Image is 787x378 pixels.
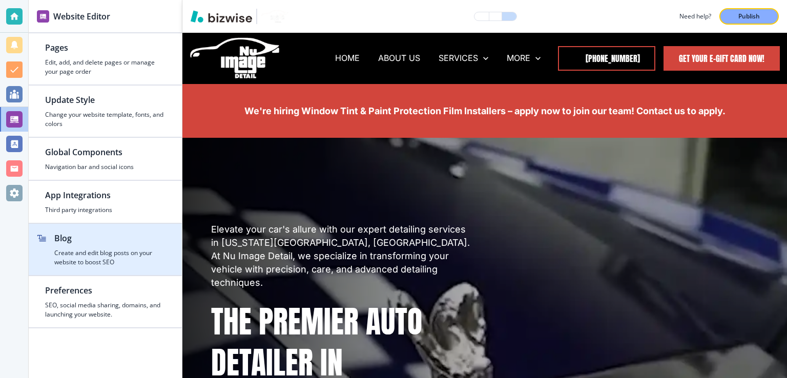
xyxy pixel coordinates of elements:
p: HOME [335,52,360,64]
p: Publish [738,12,760,21]
h2: Pages [45,41,165,54]
h4: Create and edit blog posts on your website to boost SEO [54,248,165,267]
h2: Update Style [45,94,165,106]
a: Get Your E-Gift Card Now! [664,46,780,71]
button: Publish [719,8,779,25]
p: We're hiring Window Tint & Paint Protection Film Installers – apply now to join our team! Contact... [211,104,758,118]
h4: SEO, social media sharing, domains, and launching your website. [45,301,165,319]
button: App IntegrationsThird party integrations [29,181,182,223]
h2: Website Editor [53,10,110,23]
h4: Change your website template, fonts, and colors [45,110,165,129]
h2: Preferences [45,284,165,297]
h4: Third party integrations [45,205,165,215]
h4: Navigation bar and social icons [45,162,165,172]
h2: Global Components [45,146,165,158]
button: Global ComponentsNavigation bar and social icons [29,138,182,180]
img: Bizwise Logo [191,10,252,23]
a: [PHONE_NUMBER] [558,46,655,71]
img: NU Image Detail [190,36,282,79]
h2: Blog [54,232,165,244]
p: ABOUT US [378,52,420,64]
p: Elevate your car's allure with our expert detailing services in [US_STATE][GEOGRAPHIC_DATA], [GEO... [211,223,472,289]
p: SERVICES [439,52,478,64]
h2: App Integrations [45,189,165,201]
h4: Edit, add, and delete pages or manage your page order [45,58,165,76]
p: MORE [507,52,530,64]
h3: Need help? [679,12,711,21]
img: editor icon [37,10,49,23]
button: Update StyleChange your website template, fonts, and colors [29,86,182,137]
button: BlogCreate and edit blog posts on your website to boost SEO [29,224,182,275]
img: Your Logo [261,10,289,23]
button: PagesEdit, add, and delete pages or manage your page order [29,33,182,85]
button: PreferencesSEO, social media sharing, domains, and launching your website. [29,276,182,327]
